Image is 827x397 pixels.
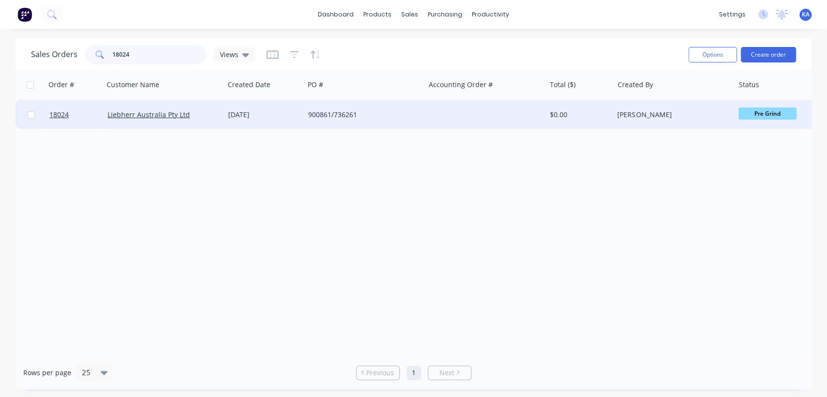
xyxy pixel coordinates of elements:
[439,368,454,378] span: Next
[428,368,471,378] a: Next page
[31,50,78,59] h1: Sales Orders
[48,80,74,90] div: Order #
[228,80,270,90] div: Created Date
[23,368,71,378] span: Rows per page
[49,100,108,129] a: 18024
[467,7,514,22] div: productivity
[49,110,69,120] span: 18024
[406,366,421,380] a: Page 1 is your current page
[308,110,416,120] div: 900861/736261
[220,49,238,60] span: Views
[429,80,493,90] div: Accounting Order #
[366,368,394,378] span: Previous
[550,80,576,90] div: Total ($)
[802,10,810,19] span: KA
[17,7,32,22] img: Factory
[618,80,653,90] div: Created By
[112,45,207,64] input: Search...
[107,80,159,90] div: Customer Name
[738,107,796,120] span: Pre Grind
[308,80,323,90] div: PO #
[313,7,359,22] a: dashboard
[739,80,759,90] div: Status
[741,47,796,62] button: Create order
[396,7,423,22] div: sales
[714,7,750,22] div: settings
[550,110,607,120] div: $0.00
[617,110,725,120] div: [PERSON_NAME]
[357,368,399,378] a: Previous page
[359,7,396,22] div: products
[108,110,190,119] a: Liebherr Australia Pty Ltd
[688,47,737,62] button: Options
[228,110,300,120] div: [DATE]
[352,366,475,380] ul: Pagination
[423,7,467,22] div: purchasing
